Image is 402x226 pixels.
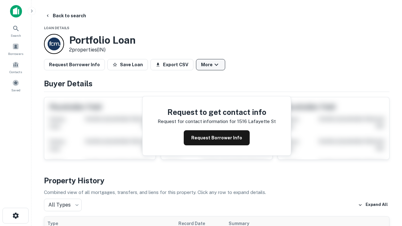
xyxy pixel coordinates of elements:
button: Export CSV [150,59,193,70]
button: Request Borrower Info [184,130,250,145]
a: Search [2,22,30,39]
p: 2 properties (IN) [69,46,136,54]
p: 1516 lafayette st [237,118,276,125]
span: Borrowers [8,51,23,56]
img: capitalize-icon.png [10,5,22,18]
iframe: Chat Widget [371,176,402,206]
h4: Property History [44,175,389,186]
button: Save Loan [107,59,148,70]
p: Request for contact information for [158,118,236,125]
a: Contacts [2,59,30,76]
span: Search [11,33,21,38]
h4: Request to get contact info [158,106,276,118]
button: Back to search [43,10,89,21]
button: More [196,59,225,70]
button: Expand All [356,200,389,210]
button: Request Borrower Info [44,59,105,70]
span: Saved [11,88,20,93]
span: Loan Details [44,26,69,30]
h3: Portfolio Loan [69,34,136,46]
a: Saved [2,77,30,94]
p: Combined view of all mortgages, transfers, and liens for this property. Click any row to expand d... [44,189,389,196]
div: All Types [44,199,82,211]
a: Borrowers [2,40,30,57]
span: Contacts [9,69,22,74]
h4: Buyer Details [44,78,389,89]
